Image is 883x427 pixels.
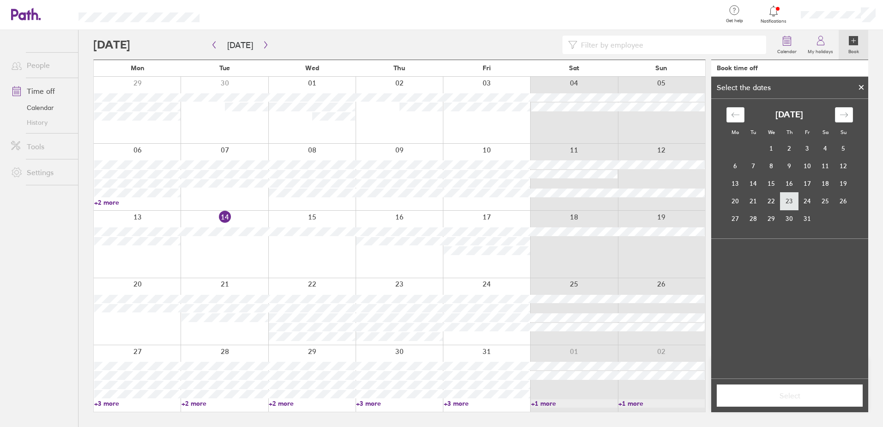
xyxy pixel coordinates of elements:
div: Select the dates [711,83,776,91]
small: Th [786,129,792,135]
td: Tuesday, October 7, 2025 [744,157,762,175]
td: Tuesday, October 14, 2025 [744,175,762,192]
a: +3 more [94,399,181,408]
td: Thursday, October 2, 2025 [780,140,798,157]
td: Monday, October 6, 2025 [726,157,744,175]
td: Tuesday, October 21, 2025 [744,192,762,210]
td: Friday, October 3, 2025 [798,140,816,157]
a: +3 more [356,399,442,408]
a: Calendar [4,100,78,115]
div: Move backward to switch to the previous month. [726,107,744,122]
span: Thu [393,64,405,72]
td: Monday, October 20, 2025 [726,192,744,210]
span: Get help [720,18,750,24]
label: Book [843,46,865,55]
a: +1 more [531,399,617,408]
td: Thursday, October 16, 2025 [780,175,798,192]
div: Calendar [716,99,863,238]
a: +1 more [618,399,705,408]
span: Sat [569,64,579,72]
a: Tools [4,137,78,156]
td: Thursday, October 9, 2025 [780,157,798,175]
span: Fri [483,64,491,72]
td: Wednesday, October 29, 2025 [762,210,780,227]
small: Sa [823,129,829,135]
td: Friday, October 17, 2025 [798,175,816,192]
td: Saturday, October 4, 2025 [816,140,835,157]
td: Wednesday, October 8, 2025 [762,157,780,175]
input: Filter by employee [577,36,761,54]
td: Wednesday, October 1, 2025 [762,140,780,157]
td: Monday, October 27, 2025 [726,210,744,227]
small: Mo [732,129,739,135]
a: Notifications [759,5,789,24]
strong: [DATE] [775,110,803,120]
small: Tu [750,129,756,135]
a: Calendar [772,30,802,60]
td: Monday, October 13, 2025 [726,175,744,192]
td: Friday, October 24, 2025 [798,192,816,210]
td: Thursday, October 30, 2025 [780,210,798,227]
td: Wednesday, October 22, 2025 [762,192,780,210]
td: Saturday, October 25, 2025 [816,192,835,210]
label: Calendar [772,46,802,55]
a: My holidays [802,30,839,60]
span: Mon [131,64,145,72]
button: [DATE] [220,37,260,53]
td: Sunday, October 5, 2025 [835,140,853,157]
td: Saturday, October 18, 2025 [816,175,835,192]
a: Time off [4,82,78,100]
span: Sun [655,64,667,72]
label: My holidays [802,46,839,55]
a: People [4,56,78,74]
td: Friday, October 31, 2025 [798,210,816,227]
small: We [768,129,775,135]
small: Fr [805,129,810,135]
span: Tue [219,64,230,72]
span: Select [723,391,856,400]
a: +2 more [94,198,181,207]
td: Sunday, October 12, 2025 [835,157,853,175]
td: Thursday, October 23, 2025 [780,192,798,210]
div: Move forward to switch to the next month. [835,107,853,122]
td: Saturday, October 11, 2025 [816,157,835,175]
a: +2 more [269,399,355,408]
div: Book time off [717,64,758,72]
a: +2 more [181,399,268,408]
td: Friday, October 10, 2025 [798,157,816,175]
td: Wednesday, October 15, 2025 [762,175,780,192]
a: +3 more [444,399,530,408]
a: Settings [4,163,78,182]
a: History [4,115,78,130]
span: Notifications [759,18,789,24]
td: Sunday, October 26, 2025 [835,192,853,210]
span: Wed [305,64,319,72]
a: Book [839,30,868,60]
td: Tuesday, October 28, 2025 [744,210,762,227]
td: Sunday, October 19, 2025 [835,175,853,192]
small: Su [841,129,847,135]
button: Select [717,384,863,407]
